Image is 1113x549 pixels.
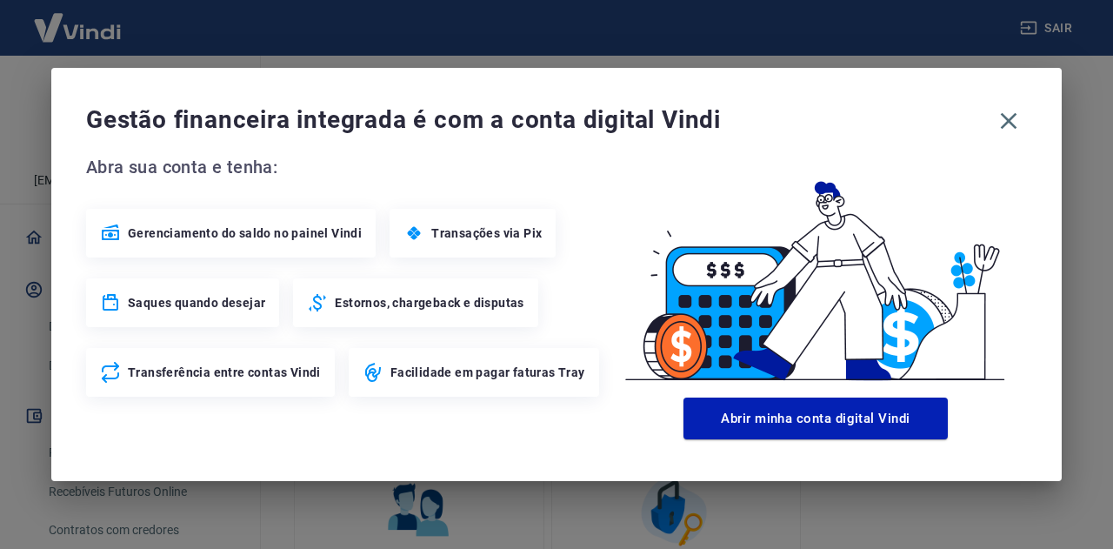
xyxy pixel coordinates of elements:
span: Facilidade em pagar faturas Tray [390,364,585,381]
span: Gerenciamento do saldo no painel Vindi [128,224,362,242]
span: Abra sua conta e tenha: [86,153,604,181]
span: Transferência entre contas Vindi [128,364,321,381]
img: Good Billing [604,153,1027,391]
span: Saques quando desejar [128,294,265,311]
span: Gestão financeira integrada é com a conta digital Vindi [86,103,990,137]
span: Estornos, chargeback e disputas [335,294,523,311]
span: Transações via Pix [431,224,542,242]
button: Abrir minha conta digital Vindi [683,398,948,439]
